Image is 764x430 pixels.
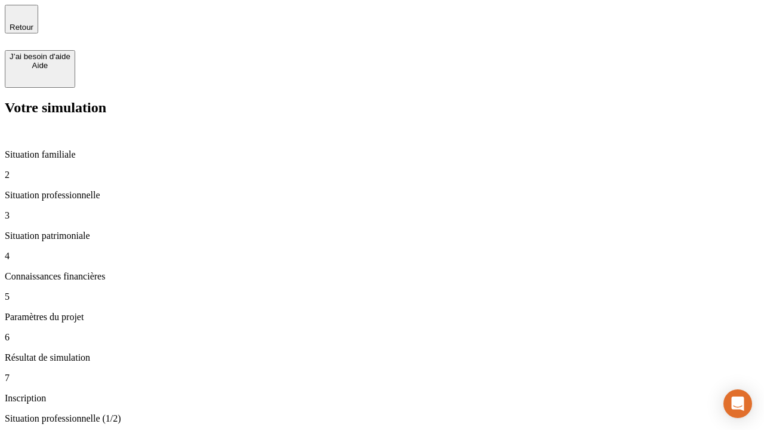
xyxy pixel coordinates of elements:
p: 7 [5,373,759,383]
div: J’ai besoin d'aide [10,52,70,61]
div: Open Intercom Messenger [723,389,752,418]
p: Inscription [5,393,759,404]
p: Résultat de simulation [5,352,759,363]
p: Situation patrimoniale [5,231,759,241]
p: 6 [5,332,759,343]
button: J’ai besoin d'aideAide [5,50,75,88]
button: Retour [5,5,38,33]
p: Connaissances financières [5,271,759,282]
p: 4 [5,251,759,262]
h2: Votre simulation [5,100,759,116]
p: Situation familiale [5,149,759,160]
span: Retour [10,23,33,32]
p: 2 [5,170,759,180]
p: Situation professionnelle (1/2) [5,413,759,424]
p: 3 [5,210,759,221]
div: Aide [10,61,70,70]
p: Situation professionnelle [5,190,759,201]
p: Paramètres du projet [5,312,759,322]
p: 5 [5,291,759,302]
